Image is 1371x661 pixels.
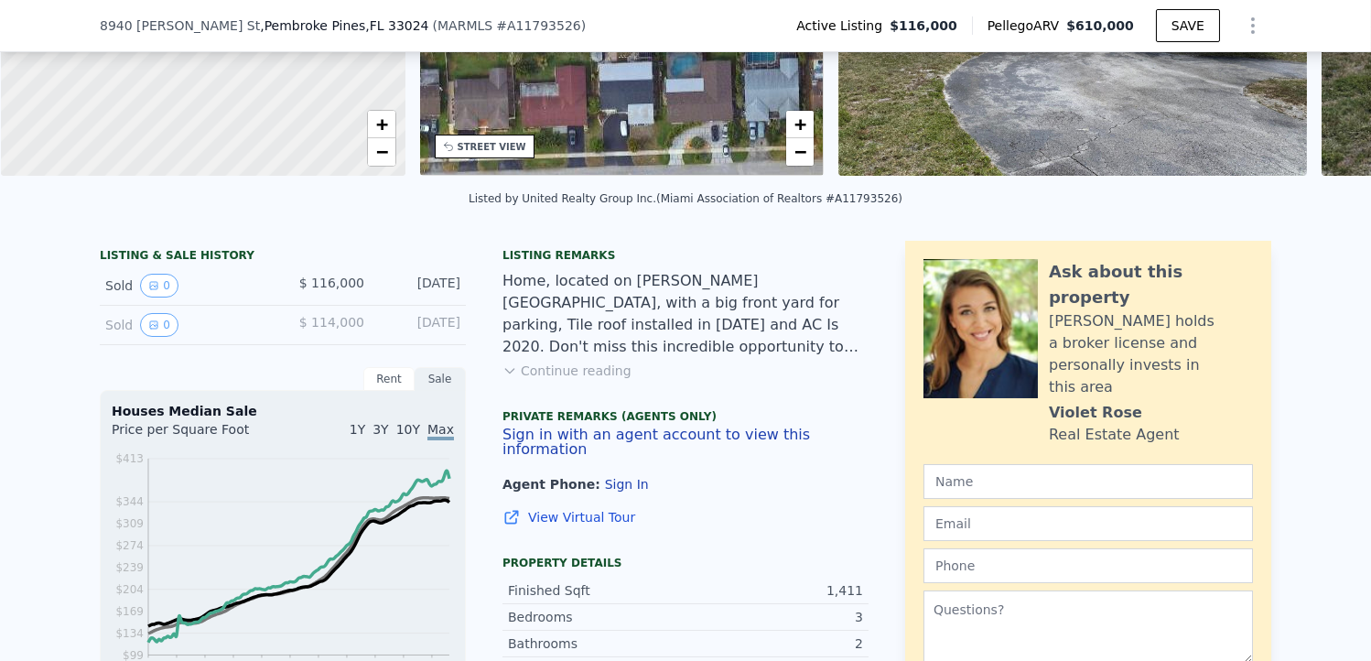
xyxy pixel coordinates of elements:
button: View historical data [140,274,178,298]
span: 3Y [372,422,388,437]
button: View historical data [140,313,178,337]
span: − [375,140,387,163]
a: View Virtual Tour [502,508,869,526]
span: + [794,113,806,135]
span: + [375,113,387,135]
span: Pellego ARV [988,16,1067,35]
div: [DATE] [379,313,460,337]
div: Sale [415,367,466,391]
span: $ 114,000 [299,315,364,330]
div: 3 [685,608,863,626]
input: Phone [923,548,1253,583]
a: Zoom in [368,111,395,138]
tspan: $204 [115,583,144,596]
tspan: $274 [115,539,144,552]
span: , FL 33024 [365,18,428,33]
span: Agent Phone: [502,477,605,492]
div: [PERSON_NAME] holds a broker license and personally invests in this area [1049,310,1253,398]
button: SAVE [1156,9,1220,42]
span: $ 116,000 [299,276,364,290]
div: Home, located on [PERSON_NAME][GEOGRAPHIC_DATA], with a big front yard for parking, Tile roof ins... [502,270,869,358]
div: Finished Sqft [508,581,685,600]
span: 8940 [PERSON_NAME] St [100,16,260,35]
div: [DATE] [379,274,460,298]
button: Sign in with an agent account to view this information [502,428,869,457]
div: Bedrooms [508,608,685,626]
tspan: $134 [115,627,144,640]
button: Continue reading [502,362,632,380]
tspan: $239 [115,561,144,574]
span: , Pembroke Pines [260,16,428,35]
a: Zoom in [786,111,814,138]
div: Listing remarks [502,248,869,263]
div: Houses Median Sale [112,402,454,420]
input: Name [923,464,1253,499]
input: Email [923,506,1253,541]
div: ( ) [433,16,587,35]
span: $116,000 [890,16,957,35]
div: Property details [502,556,869,570]
span: $610,000 [1066,18,1134,33]
tspan: $344 [115,495,144,508]
div: Rent [363,367,415,391]
tspan: $413 [115,452,144,465]
div: 1,411 [685,581,863,600]
div: Listed by United Realty Group Inc. (Miami Association of Realtors #A11793526) [469,192,902,205]
div: STREET VIEW [458,140,526,154]
span: MARMLS [437,18,492,33]
div: 2 [685,634,863,653]
tspan: $309 [115,517,144,530]
span: # A11793526 [496,18,581,33]
div: Violet Rose [1049,402,1142,424]
span: − [794,140,806,163]
div: Bathrooms [508,634,685,653]
div: Ask about this property [1049,259,1253,310]
button: Show Options [1235,7,1271,44]
div: LISTING & SALE HISTORY [100,248,466,266]
tspan: $169 [115,605,144,618]
div: Sold [105,274,268,298]
span: 1Y [350,422,365,437]
div: Private Remarks (Agents Only) [502,409,869,428]
span: Active Listing [796,16,890,35]
span: Max [427,422,454,440]
div: Sold [105,313,268,337]
div: Price per Square Foot [112,420,283,450]
span: 10Y [396,422,420,437]
button: Sign In [605,477,649,492]
div: Real Estate Agent [1049,424,1180,446]
a: Zoom out [786,138,814,166]
a: Zoom out [368,138,395,166]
